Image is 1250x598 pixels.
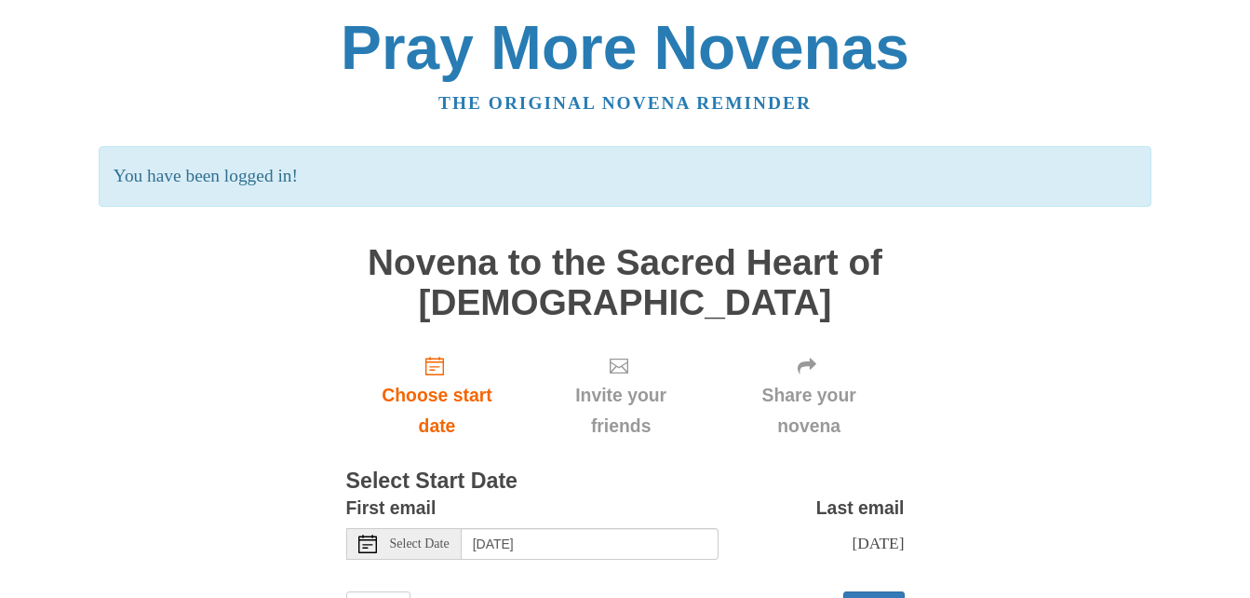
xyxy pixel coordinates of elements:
[528,341,713,452] div: Click "Next" to confirm your start date first.
[438,93,812,113] a: The original novena reminder
[852,534,904,552] span: [DATE]
[346,243,905,322] h1: Novena to the Sacred Heart of [DEMOGRAPHIC_DATA]
[341,13,909,82] a: Pray More Novenas
[365,380,510,442] span: Choose start date
[346,469,905,494] h3: Select Start Date
[346,493,437,523] label: First email
[546,380,694,442] span: Invite your friends
[816,493,905,523] label: Last email
[390,537,450,550] span: Select Date
[99,146,1151,207] p: You have been logged in!
[733,380,886,442] span: Share your novena
[346,341,529,452] a: Choose start date
[714,341,905,452] div: Click "Next" to confirm your start date first.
